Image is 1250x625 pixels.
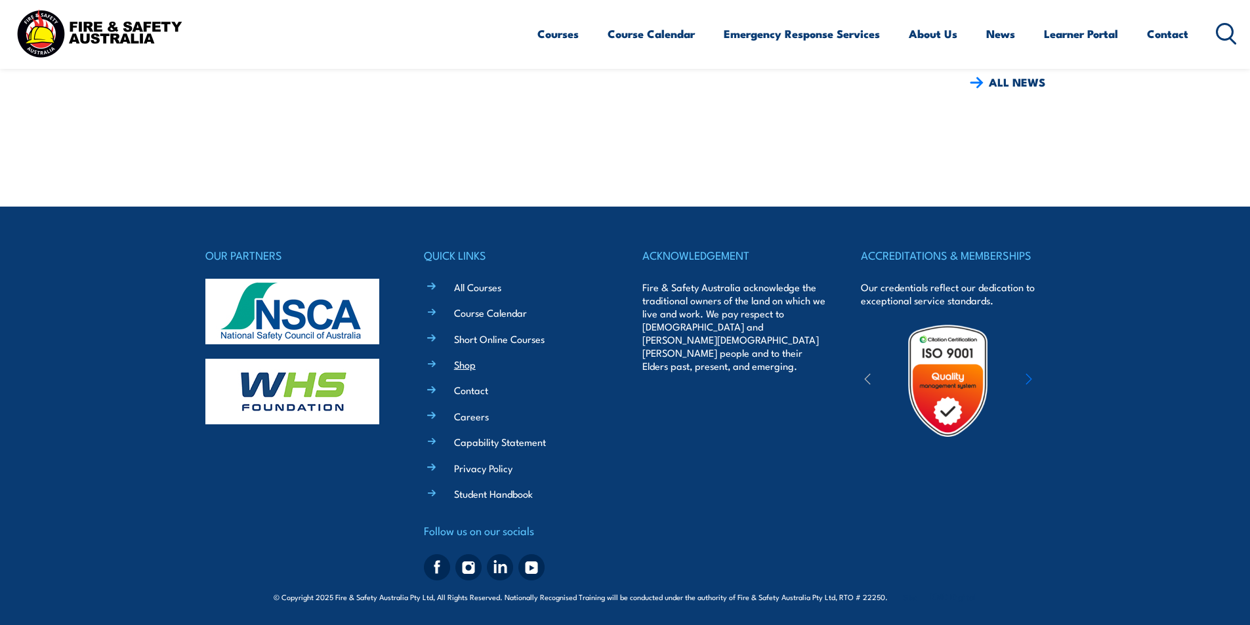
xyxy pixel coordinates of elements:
[454,383,488,397] a: Contact
[1044,16,1118,51] a: Learner Portal
[861,281,1045,307] p: Our credentials reflect our dedication to exceptional service standards.
[861,246,1045,264] h4: ACCREDITATIONS & MEMBERSHIPS
[205,359,379,424] img: whs-logo-footer
[274,590,976,603] span: © Copyright 2025 Fire & Safety Australia Pty Ltd, All Rights Reserved. Nationally Recognised Trai...
[986,16,1015,51] a: News
[454,357,476,371] a: Shop
[205,246,389,264] h4: OUR PARTNERS
[642,246,826,264] h4: ACKNOWLEDGEMENT
[537,16,579,51] a: Courses
[930,590,976,603] a: KND Digital
[890,323,1005,438] img: Untitled design (19)
[1147,16,1188,51] a: Contact
[454,435,546,449] a: Capability Statement
[642,281,826,373] p: Fire & Safety Australia acknowledge the traditional owners of the land on which we live and work....
[454,332,545,346] a: Short Online Courses
[454,306,527,319] a: Course Calendar
[608,16,695,51] a: Course Calendar
[454,409,489,423] a: Careers
[424,246,608,264] h4: QUICK LINKS
[205,279,379,344] img: nsca-logo-footer
[454,461,512,475] a: Privacy Policy
[454,487,533,500] a: Student Handbook
[205,70,1045,94] a: ALL NEWS
[903,592,976,602] span: Site:
[1006,358,1120,403] img: ewpa-logo
[724,16,880,51] a: Emergency Response Services
[454,280,501,294] a: All Courses
[909,16,957,51] a: About Us
[424,521,608,540] h4: Follow us on our socials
